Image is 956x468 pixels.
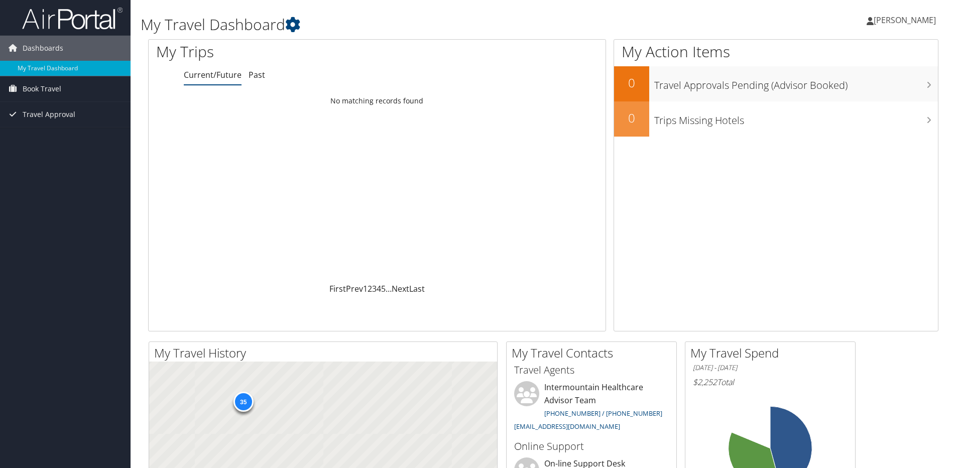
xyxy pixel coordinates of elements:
[409,283,425,294] a: Last
[693,363,848,373] h6: [DATE] - [DATE]
[614,74,649,91] h2: 0
[363,283,368,294] a: 1
[693,377,848,388] h6: Total
[514,422,620,431] a: [EMAIL_ADDRESS][DOMAIN_NAME]
[233,392,253,412] div: 35
[368,283,372,294] a: 2
[392,283,409,294] a: Next
[614,41,938,62] h1: My Action Items
[23,76,61,101] span: Book Travel
[512,344,676,362] h2: My Travel Contacts
[184,69,242,80] a: Current/Future
[544,409,662,418] a: [PHONE_NUMBER] / [PHONE_NUMBER]
[509,381,674,435] li: Intermountain Healthcare Advisor Team
[372,283,377,294] a: 3
[23,36,63,61] span: Dashboards
[22,7,123,30] img: airportal-logo.png
[693,377,717,388] span: $2,252
[377,283,381,294] a: 4
[867,5,946,35] a: [PERSON_NAME]
[386,283,392,294] span: …
[514,439,669,453] h3: Online Support
[690,344,855,362] h2: My Travel Spend
[154,344,497,362] h2: My Travel History
[249,69,265,80] a: Past
[654,73,938,92] h3: Travel Approvals Pending (Advisor Booked)
[141,14,677,35] h1: My Travel Dashboard
[514,363,669,377] h3: Travel Agents
[23,102,75,127] span: Travel Approval
[156,41,408,62] h1: My Trips
[149,92,606,110] td: No matching records found
[346,283,363,294] a: Prev
[654,108,938,128] h3: Trips Missing Hotels
[874,15,936,26] span: [PERSON_NAME]
[614,109,649,127] h2: 0
[381,283,386,294] a: 5
[329,283,346,294] a: First
[614,101,938,137] a: 0Trips Missing Hotels
[614,66,938,101] a: 0Travel Approvals Pending (Advisor Booked)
